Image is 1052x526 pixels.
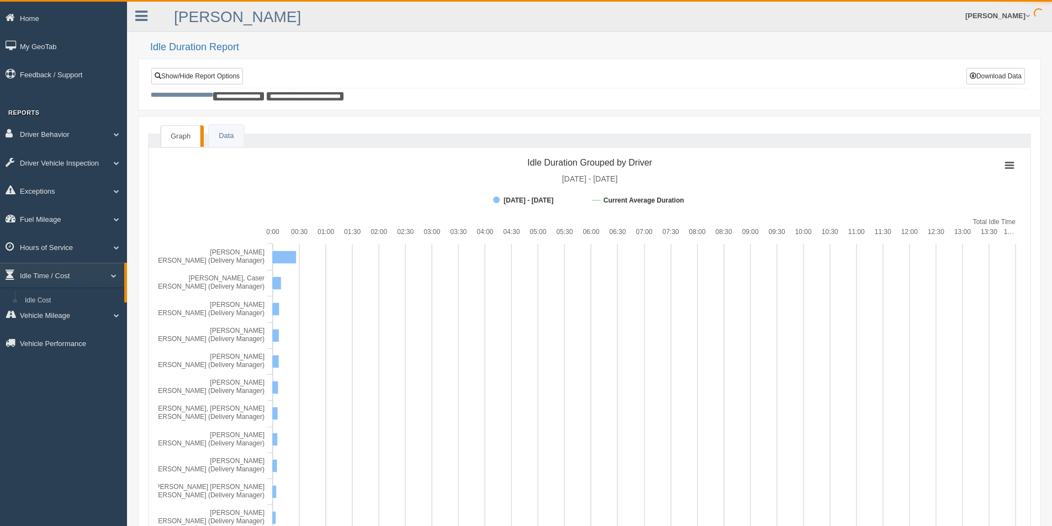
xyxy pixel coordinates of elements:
tspan: [PERSON_NAME] (Delivery Manager) [152,439,265,447]
text: 06:30 [609,228,626,236]
a: Graph [161,125,200,147]
text: 00:30 [291,228,308,236]
text: 11:00 [848,228,865,236]
h2: Idle Duration Report [150,42,1041,53]
a: [PERSON_NAME] [174,8,301,25]
tspan: [PERSON_NAME] [210,301,265,309]
text: 04:30 [503,228,520,236]
tspan: [PERSON_NAME] (Delivery Manager) [152,257,265,264]
tspan: Current Average Duration [604,196,684,204]
tspan: [PERSON_NAME] [210,353,265,360]
text: 01:00 [318,228,334,236]
text: 08:30 [716,228,732,236]
tspan: [PERSON_NAME] [210,457,265,465]
tspan: [PERSON_NAME], [PERSON_NAME] [152,405,265,412]
tspan: [PERSON_NAME] [210,379,265,386]
text: 09:00 [742,228,759,236]
text: 07:30 [663,228,679,236]
tspan: [PERSON_NAME] [210,327,265,334]
tspan: [PERSON_NAME] (Delivery Manager) [152,491,265,499]
text: 10:30 [822,228,838,236]
tspan: 1… [1004,228,1014,236]
text: 13:30 [981,228,997,236]
a: Data [209,125,244,147]
text: 04:00 [477,228,493,236]
button: Download Data [966,68,1025,84]
text: 12:00 [901,228,918,236]
text: 13:00 [954,228,971,236]
text: 03:30 [450,228,467,236]
tspan: Idle Duration Grouped by Driver [527,158,653,167]
tspan: [PERSON_NAME] [PERSON_NAME] [154,483,265,491]
tspan: [PERSON_NAME] (Delivery Manager) [152,387,265,395]
text: 09:30 [769,228,785,236]
tspan: [PERSON_NAME] (Delivery Manager) [152,309,265,317]
text: 11:30 [875,228,891,236]
text: 02:30 [397,228,414,236]
text: 05:30 [556,228,573,236]
a: Idle Cost [20,291,124,311]
tspan: [PERSON_NAME], Caser [189,274,265,282]
text: 10:00 [795,228,812,236]
tspan: [PERSON_NAME] (Delivery Manager) [152,517,265,525]
a: Show/Hide Report Options [151,68,243,84]
tspan: [PERSON_NAME] (Delivery Manager) [152,465,265,473]
tspan: [PERSON_NAME] (Delivery Manager) [152,335,265,343]
text: 12:30 [928,228,944,236]
text: 0:00 [266,228,279,236]
text: 08:00 [689,228,706,236]
tspan: [PERSON_NAME] [210,509,265,517]
text: 02:00 [371,228,387,236]
text: 03:00 [424,228,440,236]
text: 05:00 [530,228,546,236]
tspan: [DATE] - [DATE] [504,196,553,204]
tspan: [PERSON_NAME] (Delivery Manager) [152,413,265,421]
tspan: [PERSON_NAME] [210,248,265,256]
tspan: [DATE] - [DATE] [562,174,618,183]
text: 07:00 [636,228,652,236]
tspan: [PERSON_NAME] [210,431,265,439]
tspan: Total Idle Time [973,218,1016,226]
text: 01:30 [344,228,361,236]
tspan: [PERSON_NAME] (Delivery Manager) [152,283,265,290]
tspan: [PERSON_NAME] (Delivery Manager) [152,361,265,369]
text: 06:00 [583,228,599,236]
